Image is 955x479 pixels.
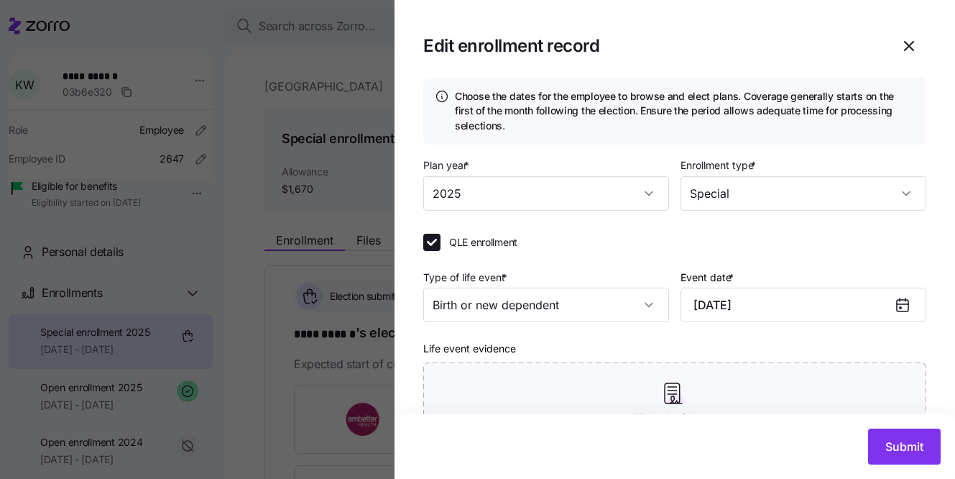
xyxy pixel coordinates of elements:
input: Select life event [423,288,669,322]
label: Type of life event [423,270,510,286]
input: Select date [681,288,926,322]
label: Life event evidence [423,341,516,357]
button: Submit [868,429,941,465]
input: Enrollment type [681,176,926,211]
span: QLE enrollment [449,235,517,250]
span: Submit [885,438,923,455]
h1: Edit enrollment record [423,35,880,57]
label: Event date [681,270,737,286]
label: Enrollment type [681,158,759,173]
label: Plan year [423,158,472,173]
h4: Choose the dates for the employee to browse and elect plans. Coverage generally starts on the fir... [455,89,915,133]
